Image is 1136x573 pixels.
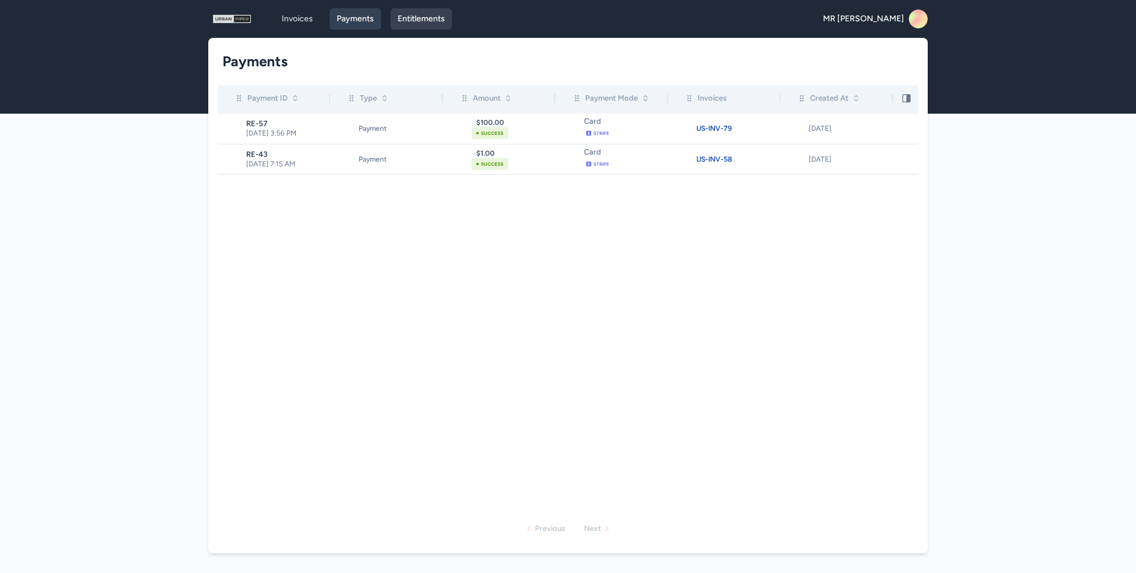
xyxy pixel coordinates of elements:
div: payment [359,154,442,164]
div: Next [584,523,601,535]
div: stripe [593,159,609,169]
div: Amount [460,92,512,104]
div: Payment Mode [572,92,650,104]
span: MR [PERSON_NAME] [823,13,904,25]
div: Created At [797,92,860,104]
div: $1.00 [476,149,555,158]
td: [DATE] [780,144,893,174]
a: Payments [330,8,381,30]
div: Card [584,117,667,126]
div: payment [359,124,442,133]
div: Previous [535,523,565,535]
td: [DATE] [780,114,893,144]
div: $100.00 [476,118,555,127]
img: logo_1748346526.png [213,9,251,28]
div: scrollable content [218,85,918,181]
a: US-INV-58 [696,155,732,163]
p: RE-43 [246,150,330,159]
div: Card [584,147,667,157]
div: Invoices [685,92,727,104]
nav: Pagination [218,513,918,544]
p: success [481,128,504,138]
div: Type [347,92,389,104]
div: Payment ID [234,92,299,104]
a: MR [PERSON_NAME] [823,9,928,28]
a: Invoices [275,8,320,30]
p: [DATE] 3:56 PM [246,128,330,138]
p: RE-57 [246,119,330,128]
p: success [481,159,504,169]
div: stripe [593,128,609,138]
a: Entitlements [390,8,452,30]
a: US-INV-79 [696,124,732,133]
p: [DATE] 7:15 AM [246,159,330,169]
h1: Payments [222,52,904,71]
